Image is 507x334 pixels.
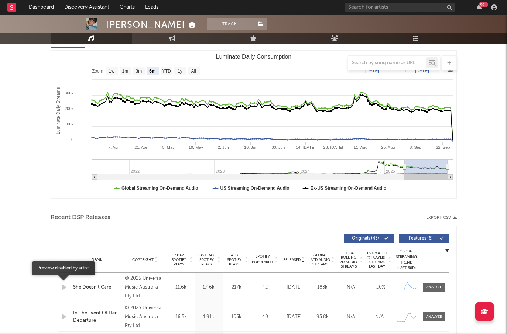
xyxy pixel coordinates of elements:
div: 40 [252,313,278,321]
text: US Streaming On-Demand Audio [220,186,289,191]
button: Track [207,18,253,30]
span: Spotify Popularity [252,254,274,265]
text: 16. Jun [244,145,257,149]
div: N/A [367,313,392,321]
text: All [191,69,196,74]
text: 100k [65,122,73,126]
text: 14. [DATE] [296,145,315,149]
text: 25. Aug [381,145,395,149]
div: 105k [225,313,249,321]
span: Recent DSP Releases [51,213,110,222]
text: 1m [122,69,128,74]
text: 30. Jun [271,145,285,149]
text: 300k [65,91,73,95]
text: 8. Sep [410,145,421,149]
button: Features(6) [399,234,449,243]
div: Global Streaming Trend (Last 60D) [395,249,418,271]
text: 2. Jun [217,145,229,149]
div: © 2025 Universal Music Australia Pty Ltd. [125,274,165,301]
a: In The Event Of Her Departure [73,310,121,324]
text: 6m [149,69,155,74]
text: 5. May [162,145,175,149]
text: 22. Sep [436,145,450,149]
span: 7 Day Spotify Plays [169,253,189,266]
span: ATD Spotify Plays [225,253,244,266]
text: 28. [DATE] [323,145,343,149]
div: 1.46k [197,284,221,291]
text: 19. May [188,145,203,149]
div: ~ 20 % [367,284,392,291]
text: 11. Aug [353,145,367,149]
input: Search for artists [345,3,455,12]
div: 95.8k [310,313,335,321]
div: 183k [310,284,335,291]
text: 3m [136,69,142,74]
text: YTD [162,69,171,74]
text: Luminate Daily Consumption [216,54,291,60]
span: Global ATD Audio Streams [310,253,330,266]
div: [PERSON_NAME] [106,18,198,31]
text: → [402,68,407,73]
div: N/A [339,284,363,291]
span: Last Day Spotify Plays [197,253,216,266]
div: 42 [252,284,278,291]
text: [DATE] [365,68,379,73]
span: Estimated % Playlist Streams Last Day [367,251,387,269]
div: 11.6k [169,284,193,291]
text: Global Streaming On-Demand Audio [121,186,198,191]
button: 99+ [477,4,482,10]
text: Zoom [92,69,103,74]
a: She Doesn't Care [73,284,121,291]
span: Copyright [132,258,154,262]
div: © 2025 Universal Music Australia Pty Ltd. [125,304,165,330]
div: 217k [225,284,249,291]
text: 1w [109,69,114,74]
text: 21. Apr [134,145,147,149]
text: [DATE] [415,68,429,73]
text: 0 [71,137,73,142]
input: Search by song name or URL [348,60,426,66]
div: [DATE] [282,284,306,291]
span: Originals ( 43 ) [349,236,383,241]
text: 1y [178,69,182,74]
text: 200k [65,106,73,111]
text: Ex-US Streaming On-Demand Audio [310,186,386,191]
div: 1.91k [197,313,221,321]
svg: Luminate Daily Consumption [51,51,456,198]
div: [DATE] [282,313,306,321]
div: 16.5k [169,313,193,321]
span: Released [283,258,301,262]
button: Originals(43) [344,234,394,243]
div: Name [73,257,121,262]
div: 99 + [479,2,488,7]
button: Export CSV [426,216,457,220]
span: Global Rolling 7D Audio Streams [339,251,359,269]
text: 7. Apr [108,145,119,149]
span: Features ( 6 ) [404,236,438,241]
div: N/A [339,313,363,321]
text: Luminate Daily Streams [55,87,61,134]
